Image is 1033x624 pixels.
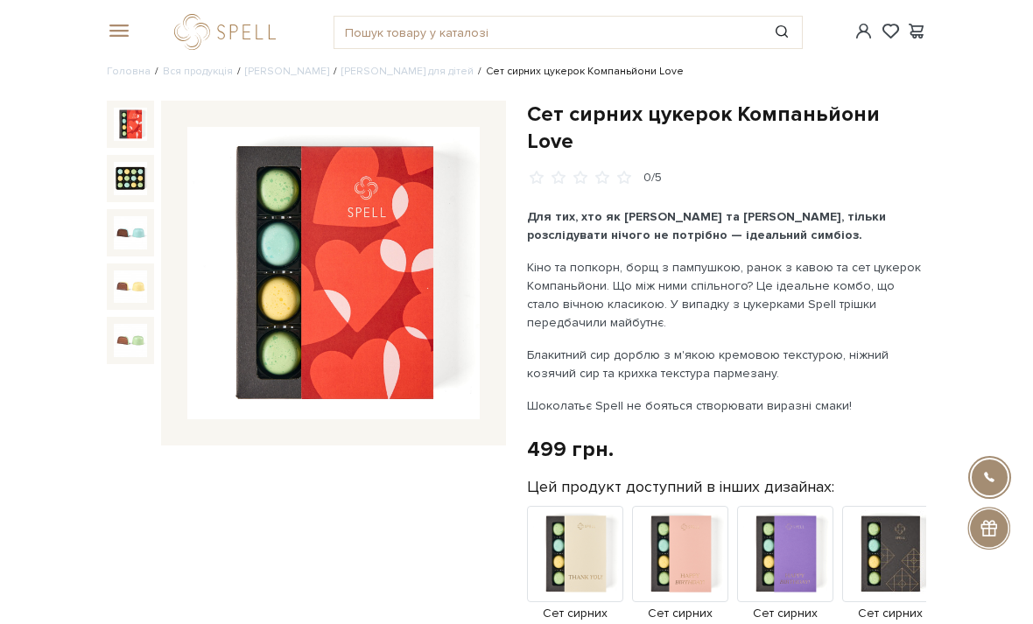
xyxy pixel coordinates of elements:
[114,162,147,195] img: Сет сирних цукерок Компаньйони Love
[163,65,233,78] a: Вся продукція
[527,396,926,415] p: Шоколатьє Spell не бояться створювати виразні смаки!
[643,170,662,186] div: 0/5
[187,127,480,419] img: Сет сирних цукерок Компаньйони Love
[527,346,926,382] p: Блакитний сир дорблю з м'якою кремовою текстурою, ніжний козячий сир та крихка текстура пармезану.
[245,65,329,78] a: [PERSON_NAME]
[107,65,151,78] a: Головна
[474,64,684,80] li: Сет сирних цукерок Компаньйони Love
[527,436,614,463] div: 499 грн.
[527,506,623,602] img: Продукт
[762,17,803,48] button: Пошук товару у каталозі
[114,324,147,357] img: Сет сирних цукерок Компаньйони Love
[632,506,728,602] img: Продукт
[527,209,886,242] b: Для тих, хто як [PERSON_NAME] та [PERSON_NAME], тільки розслідувати нічого не потрібно — ідеальни...
[737,506,833,602] img: Продукт
[114,108,147,141] img: Сет сирних цукерок Компаньйони Love
[527,258,926,332] p: Кіно та попкорн, борщ з пампушкою, ранок з кавою та сет цукерок Компаньйони. Що між ними спільног...
[527,477,834,497] label: Цей продукт доступний в інших дизайнах:
[527,101,926,155] h1: Сет сирних цукерок Компаньйони Love
[114,270,147,304] img: Сет сирних цукерок Компаньйони Love
[174,14,284,50] a: logo
[341,65,474,78] a: [PERSON_NAME] для дітей
[334,17,762,48] input: Пошук товару у каталозі
[114,216,147,249] img: Сет сирних цукерок Компаньйони Love
[842,506,938,602] img: Продукт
